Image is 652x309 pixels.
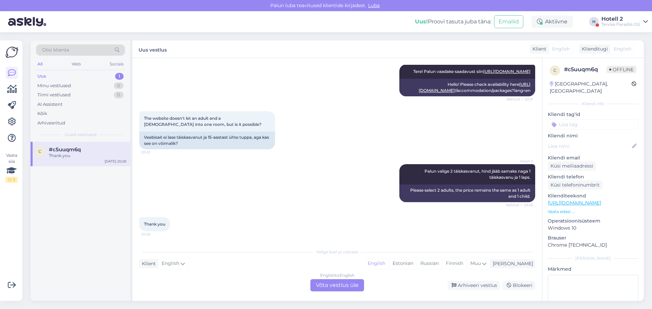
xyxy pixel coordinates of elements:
span: 20:22 [141,150,167,155]
button: Emailid [494,15,523,28]
span: Otsi kliente [42,46,69,54]
div: Tiimi vestlused [37,92,71,98]
p: Windows 10 [548,225,638,232]
div: Blokeeri [503,281,535,290]
p: Chrome [TECHNICAL_ID] [548,242,638,249]
span: Nähtud ✓ 20:25 [506,202,533,208]
div: English [364,258,389,269]
div: Web [70,60,82,69]
div: H [589,17,599,26]
div: Klient [139,260,156,267]
span: Luba [366,2,382,8]
div: Aktiivne [531,16,573,28]
span: 20:26 [141,232,167,237]
div: Arhiveeri vestlus [448,281,500,290]
div: Thank you [49,153,126,159]
div: Klient [530,45,546,53]
a: Hotell 2Tervise Paradiis OÜ [601,16,648,27]
div: Valige keel ja vastake [139,249,535,255]
div: 1 [115,73,124,80]
p: Vaata edasi ... [548,209,638,215]
div: Küsi meiliaadressi [548,161,596,171]
span: Nähtud ✓ 20:21 [507,97,533,102]
p: Kliendi tag'id [548,111,638,118]
div: Estonian [389,258,417,269]
a: [URL][DOMAIN_NAME] [548,200,601,206]
div: Arhiveeritud [37,120,65,127]
div: Klienditugi [579,45,608,53]
div: Kliendi info [548,101,638,107]
p: Operatsioonisüsteem [548,217,638,225]
span: #c5uuqm6q [49,147,81,153]
p: Kliendi email [548,154,638,161]
div: Russian [417,258,442,269]
div: 0 [114,82,124,89]
div: [GEOGRAPHIC_DATA], [GEOGRAPHIC_DATA] [550,80,632,95]
input: Lisa nimi [548,142,631,150]
label: Uus vestlus [139,44,167,54]
div: # c5uuqm6q [564,65,606,74]
div: English to English [320,272,355,278]
div: Hello! Please check availability here !/accommodation/packages?lang=en [399,79,535,96]
p: Kliendi telefon [548,173,638,180]
div: Socials [108,60,125,69]
span: Muu [470,260,481,266]
span: English [614,45,631,53]
div: Please select 2 adults, the price remains the same as 1 adult and 1 child. [399,185,535,202]
div: [DATE] 20:26 [105,159,126,164]
span: English [552,45,570,53]
div: 0 [114,92,124,98]
p: Brauser [548,234,638,242]
div: [PERSON_NAME] [548,255,638,262]
div: Küsi telefoninumbrit [548,180,602,190]
span: The website doesn't let an adult and a [DEMOGRAPHIC_DATA] into one room, but is it possible? [144,116,261,127]
input: Lisa tag [548,119,638,130]
div: Tervise Paradiis OÜ [601,22,640,27]
div: Proovi tasuta juba täna: [415,18,491,26]
div: Uus [37,73,46,80]
div: Finnish [442,258,467,269]
span: English [162,260,179,267]
div: All [36,60,44,69]
div: Vaata siia [5,152,18,183]
p: Klienditeekond [548,192,638,199]
span: c [38,149,41,154]
p: Kliendi nimi [548,132,638,139]
span: c [554,68,557,73]
div: Kõik [37,110,47,117]
span: Palun valige 2 täiskasvanut, hind jääb samaks naga 1 täiskasvanu ja 1 laps. [424,169,531,180]
span: Thank you [144,221,165,227]
p: Märkmed [548,266,638,273]
img: Askly Logo [5,46,18,59]
div: Minu vestlused [37,82,71,89]
div: AI Assistent [37,101,62,108]
a: [URL][DOMAIN_NAME] [483,69,530,74]
span: Tere! Palun vaadake saadavust siin [413,69,530,74]
div: [PERSON_NAME] [490,260,533,267]
div: 0 / 3 [5,177,18,183]
b: Uus! [415,18,428,25]
div: Võta vestlus üle [310,279,364,291]
span: Hotell 2 [508,159,533,164]
div: Hotell 2 [601,16,640,22]
div: Veebisait ei lase täiskasvanut ja 15-aastast ühte tuppa, aga kas see on võimalik? [139,132,275,149]
span: Uued vestlused [65,132,96,138]
span: Offline [606,66,636,73]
